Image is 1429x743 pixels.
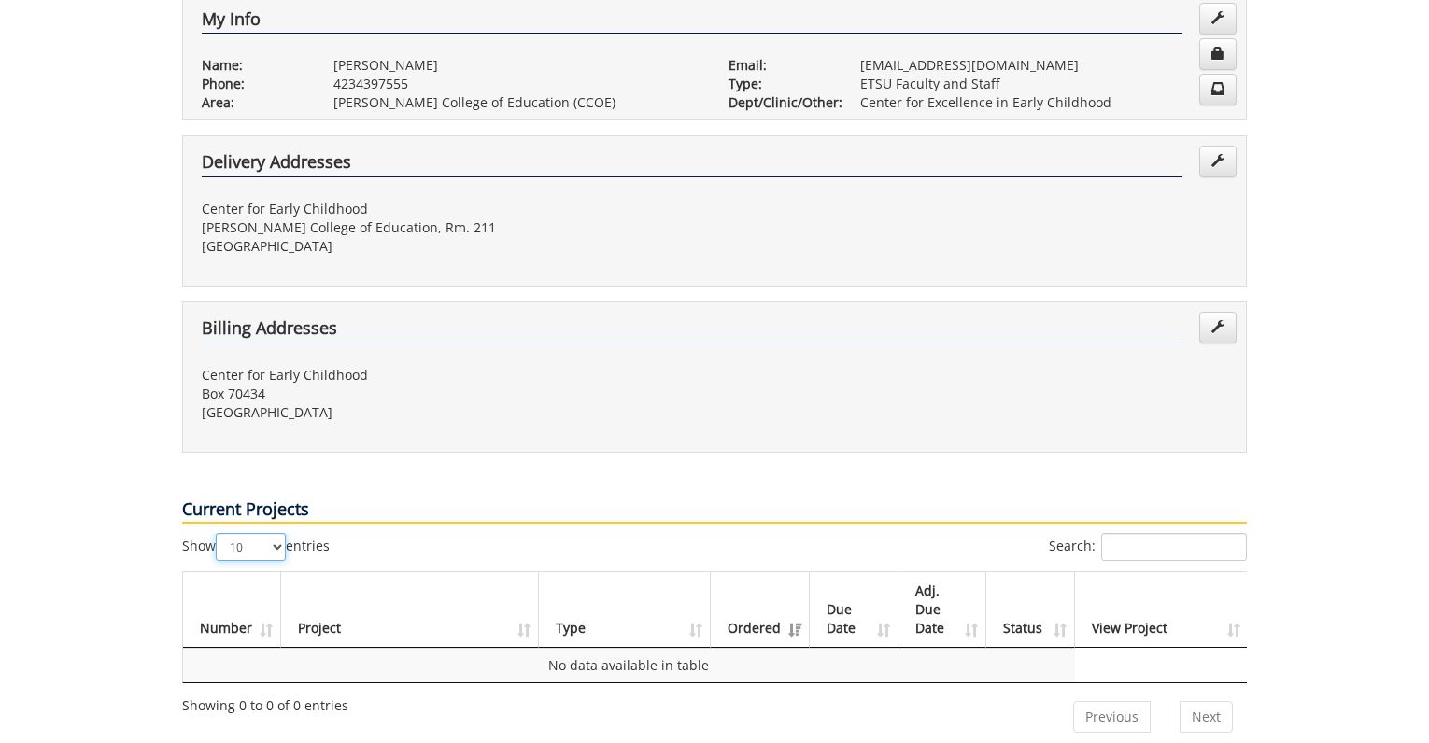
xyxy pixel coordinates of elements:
input: Search: [1101,533,1247,561]
a: Edit Addresses [1199,146,1237,177]
p: Name: [202,56,305,75]
p: Center for Excellence in Early Childhood [860,93,1227,112]
a: Change Password [1199,38,1237,70]
a: Next [1180,701,1233,733]
th: View Project: activate to sort column ascending [1075,572,1248,648]
p: Phone: [202,75,305,93]
p: Email: [729,56,832,75]
p: Type: [729,75,832,93]
label: Show entries [182,533,330,561]
a: Edit Info [1199,3,1237,35]
p: [EMAIL_ADDRESS][DOMAIN_NAME] [860,56,1227,75]
p: 4234397555 [333,75,700,93]
a: Previous [1073,701,1151,733]
p: Dept/Clinic/Other: [729,93,832,112]
p: Current Projects [182,498,1247,524]
p: Center for Early Childhood [202,366,700,385]
th: Status: activate to sort column ascending [986,572,1075,648]
th: Ordered: activate to sort column ascending [711,572,810,648]
p: [GEOGRAPHIC_DATA] [202,237,700,256]
p: Area: [202,93,305,112]
th: Number: activate to sort column ascending [183,572,281,648]
a: Change Communication Preferences [1199,74,1237,105]
th: Due Date: activate to sort column ascending [810,572,898,648]
th: Type: activate to sort column ascending [539,572,712,648]
div: Showing 0 to 0 of 0 entries [182,689,348,715]
h4: Delivery Addresses [202,153,1182,177]
th: Project: activate to sort column ascending [281,572,539,648]
a: Edit Addresses [1199,312,1237,343]
p: [PERSON_NAME] [333,56,700,75]
td: No data available in table [183,648,1075,682]
th: Adj. Due Date: activate to sort column ascending [898,572,986,648]
p: [PERSON_NAME] College of Education, Rm. 211 [202,218,700,237]
select: Showentries [216,533,286,561]
label: Search: [1049,533,1247,561]
p: [PERSON_NAME] College of Education (CCOE) [333,93,700,112]
p: Box 70434 [202,385,700,403]
p: Center for Early Childhood [202,200,700,218]
h4: My Info [202,10,1182,35]
p: ETSU Faculty and Staff [860,75,1227,93]
h4: Billing Addresses [202,319,1182,343]
p: [GEOGRAPHIC_DATA] [202,403,700,422]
